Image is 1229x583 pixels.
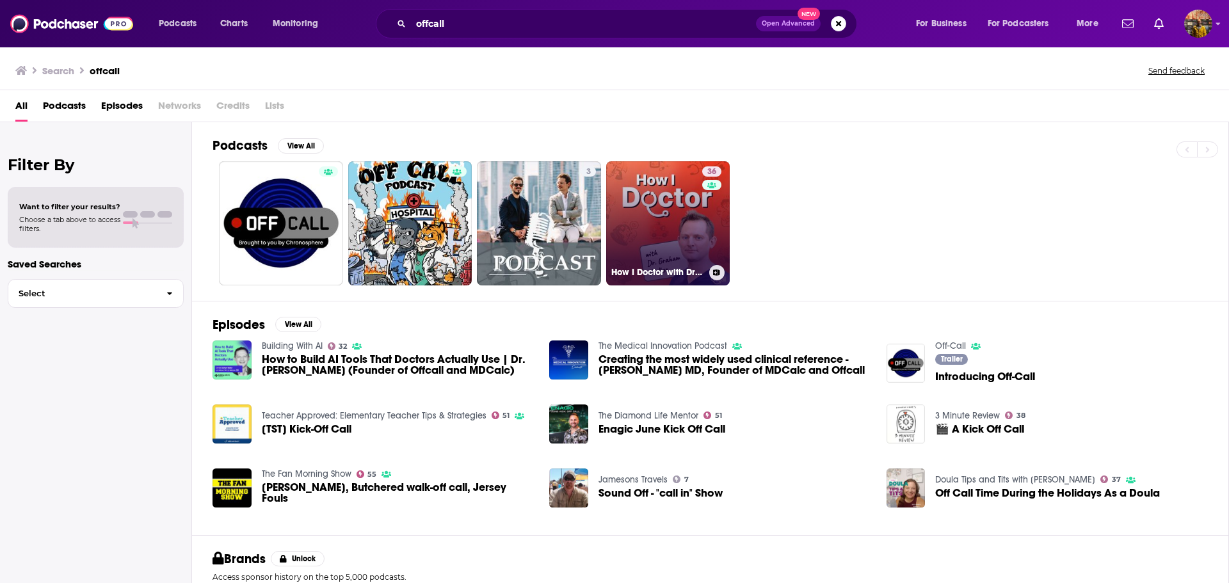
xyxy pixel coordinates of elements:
[159,15,197,33] span: Podcasts
[935,474,1095,485] a: Doula Tips and Tits with Kaely Harrod
[988,15,1049,33] span: For Podcasters
[15,95,28,122] span: All
[357,470,377,478] a: 55
[339,344,347,349] span: 32
[42,65,74,77] h3: Search
[1184,10,1212,38] img: User Profile
[264,13,335,34] button: open menu
[19,202,120,211] span: Want to filter your results?
[275,317,321,332] button: View All
[549,468,588,507] img: Sound Off - "call in" Show
[598,424,725,435] a: Enagic June Kick Off Call
[916,15,967,33] span: For Business
[213,468,252,507] img: Racioppi, Butchered walk-off call, Jersey Fouls
[1112,477,1121,483] span: 37
[1068,13,1114,34] button: open menu
[887,344,926,383] img: Introducing Off-Call
[477,161,601,285] a: 3
[262,424,351,435] a: [TST] Kick-Off Call
[935,371,1035,382] a: Introducing Off-Call
[213,317,265,333] h2: Episodes
[673,475,689,483] a: 7
[586,166,591,179] span: 3
[887,404,926,443] img: 🎬 A Kick Off Call
[581,166,596,177] a: 3
[265,95,284,122] span: Lists
[598,474,668,485] a: Jamesons Travels
[979,13,1068,34] button: open menu
[273,15,318,33] span: Monitoring
[101,95,143,122] a: Episodes
[887,468,926,507] img: Off Call Time During the Holidays As a Doula
[220,15,248,33] span: Charts
[43,95,86,122] a: Podcasts
[611,267,704,278] h3: How I Doctor with Dr. [PERSON_NAME]
[684,477,689,483] span: 7
[702,166,721,177] a: 36
[213,551,266,567] h2: Brands
[8,279,184,308] button: Select
[213,317,321,333] a: EpisodesView All
[262,354,534,376] span: How to Build AI Tools That Doctors Actually Use | Dr. [PERSON_NAME] (Founder of Offcall and MDCalc)
[367,472,376,477] span: 55
[756,16,821,31] button: Open AdvancedNew
[8,289,156,298] span: Select
[598,488,723,499] a: Sound Off - "call in" Show
[328,342,348,350] a: 32
[715,413,722,419] span: 51
[411,13,756,34] input: Search podcasts, credits, & more...
[1005,411,1025,419] a: 38
[262,482,534,504] a: Racioppi, Butchered walk-off call, Jersey Fouls
[935,340,966,351] a: Off-Call
[388,9,869,38] div: Search podcasts, credits, & more...
[492,411,510,419] a: 51
[212,13,255,34] a: Charts
[213,404,252,443] a: [TST] Kick-Off Call
[10,12,133,36] img: Podchaser - Follow, Share and Rate Podcasts
[941,355,963,363] span: Trailer
[1184,10,1212,38] button: Show profile menu
[762,20,815,27] span: Open Advanced
[1149,13,1169,35] a: Show notifications dropdown
[935,424,1024,435] a: 🎬 A Kick Off Call
[8,258,184,270] p: Saved Searches
[213,572,1208,582] p: Access sponsor history on the top 5,000 podcasts.
[798,8,821,20] span: New
[1117,13,1139,35] a: Show notifications dropdown
[549,340,588,379] img: Creating the most widely used clinical reference - Graham Walker MD, Founder of MDCalc and Offcall
[598,354,871,376] a: Creating the most widely used clinical reference - Graham Walker MD, Founder of MDCalc and Offcall
[262,410,486,421] a: Teacher Approved: Elementary Teacher Tips & Strategies
[278,138,324,154] button: View All
[150,13,213,34] button: open menu
[598,354,871,376] span: Creating the most widely used clinical reference - [PERSON_NAME] MD, Founder of MDCalc and Offcall
[598,410,698,421] a: The Diamond Life Mentor
[262,468,351,479] a: The Fan Morning Show
[90,65,120,77] h3: offcall
[19,215,120,233] span: Choose a tab above to access filters.
[935,410,1000,421] a: 3 Minute Review
[606,161,730,285] a: 36How I Doctor with Dr. [PERSON_NAME]
[935,488,1160,499] a: Off Call Time During the Holidays As a Doula
[262,482,534,504] span: [PERSON_NAME], Butchered walk-off call, Jersey Fouls
[549,404,588,443] img: Enagic June Kick Off Call
[213,340,252,379] a: How to Build AI Tools That Doctors Actually Use | Dr. Graham Walker (Founder of Offcall and MDCalc)
[1016,413,1025,419] span: 38
[213,138,268,154] h2: Podcasts
[262,340,323,351] a: Building With AI
[703,411,722,419] a: 51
